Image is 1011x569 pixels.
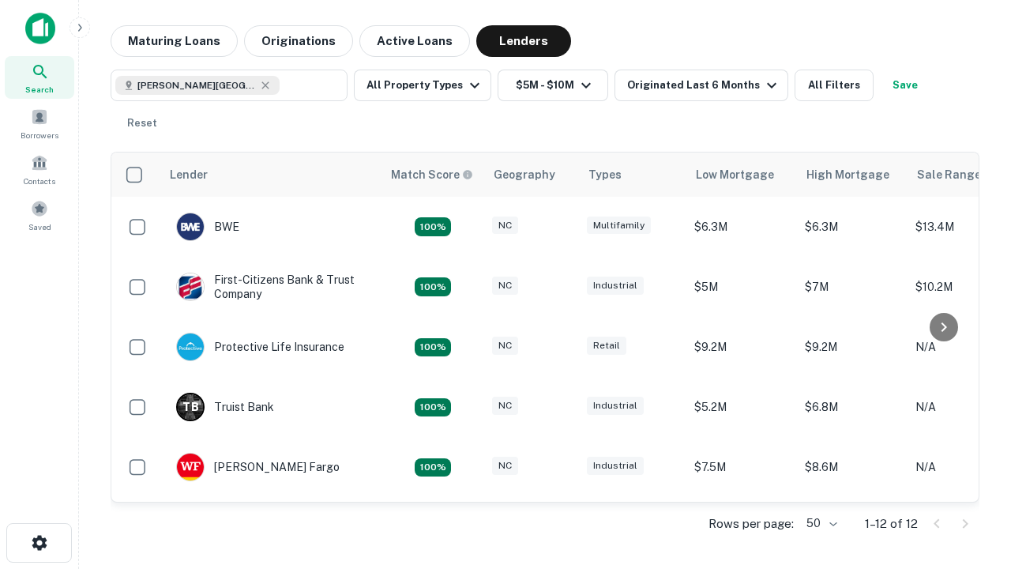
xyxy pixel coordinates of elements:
td: $5.2M [686,377,797,437]
button: $5M - $10M [498,70,608,101]
img: picture [177,273,204,300]
div: Geography [494,165,555,184]
h6: Match Score [391,166,470,183]
td: $9.2M [797,317,908,377]
div: Industrial [587,397,644,415]
div: Lender [170,165,208,184]
button: Lenders [476,25,571,57]
th: Capitalize uses an advanced AI algorithm to match your search with the best lender. The match sco... [381,153,484,197]
div: Matching Properties: 3, hasApolloMatch: undefined [415,398,451,417]
a: Borrowers [5,102,74,145]
div: Capitalize uses an advanced AI algorithm to match your search with the best lender. The match sco... [391,166,473,183]
span: Saved [28,220,51,233]
th: Lender [160,153,381,197]
th: Geography [484,153,579,197]
img: capitalize-icon.png [25,13,55,44]
div: High Mortgage [806,165,889,184]
div: 50 [800,512,840,535]
div: NC [492,337,518,355]
a: Contacts [5,148,74,190]
td: $7M [797,257,908,317]
p: Rows per page: [708,514,794,533]
button: All Filters [795,70,874,101]
button: Reset [117,107,167,139]
td: $8.8M [686,497,797,557]
div: Retail [587,337,626,355]
div: Sale Range [917,165,981,184]
span: Borrowers [21,129,58,141]
td: $6.8M [797,377,908,437]
a: Search [5,56,74,99]
div: BWE [176,213,239,241]
div: Originated Last 6 Months [627,76,781,95]
td: $7.5M [686,437,797,497]
button: Originated Last 6 Months [614,70,788,101]
div: Low Mortgage [696,165,774,184]
div: Matching Properties: 2, hasApolloMatch: undefined [415,277,451,296]
div: [PERSON_NAME] Fargo [176,453,340,481]
button: Maturing Loans [111,25,238,57]
button: Active Loans [359,25,470,57]
img: picture [177,333,204,360]
button: All Property Types [354,70,491,101]
div: Matching Properties: 2, hasApolloMatch: undefined [415,458,451,477]
div: NC [492,217,518,235]
a: Saved [5,194,74,236]
th: Low Mortgage [686,153,797,197]
div: First-citizens Bank & Trust Company [176,273,366,301]
td: $6.3M [686,197,797,257]
div: NC [492,277,518,295]
div: NC [492,397,518,415]
th: Types [579,153,686,197]
span: [PERSON_NAME][GEOGRAPHIC_DATA], [GEOGRAPHIC_DATA] [137,78,256,92]
div: Protective Life Insurance [176,333,344,361]
img: picture [177,213,204,240]
div: Multifamily [587,217,651,235]
p: T B [182,399,198,416]
span: Search [25,83,54,96]
div: Truist Bank [176,393,274,421]
div: Matching Properties: 2, hasApolloMatch: undefined [415,217,451,236]
div: NC [492,457,518,475]
td: $9.2M [686,317,797,377]
button: Save your search to get updates of matches that match your search criteria. [880,70,930,101]
div: Matching Properties: 2, hasApolloMatch: undefined [415,338,451,357]
span: Contacts [24,175,55,187]
td: $6.3M [797,197,908,257]
img: picture [177,454,204,480]
th: High Mortgage [797,153,908,197]
td: $8.6M [797,437,908,497]
td: $5M [686,257,797,317]
p: 1–12 of 12 [865,514,918,533]
div: Types [588,165,622,184]
div: Industrial [587,457,644,475]
iframe: Chat Widget [932,392,1011,468]
td: $8.8M [797,497,908,557]
button: Originations [244,25,353,57]
div: Industrial [587,277,644,295]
